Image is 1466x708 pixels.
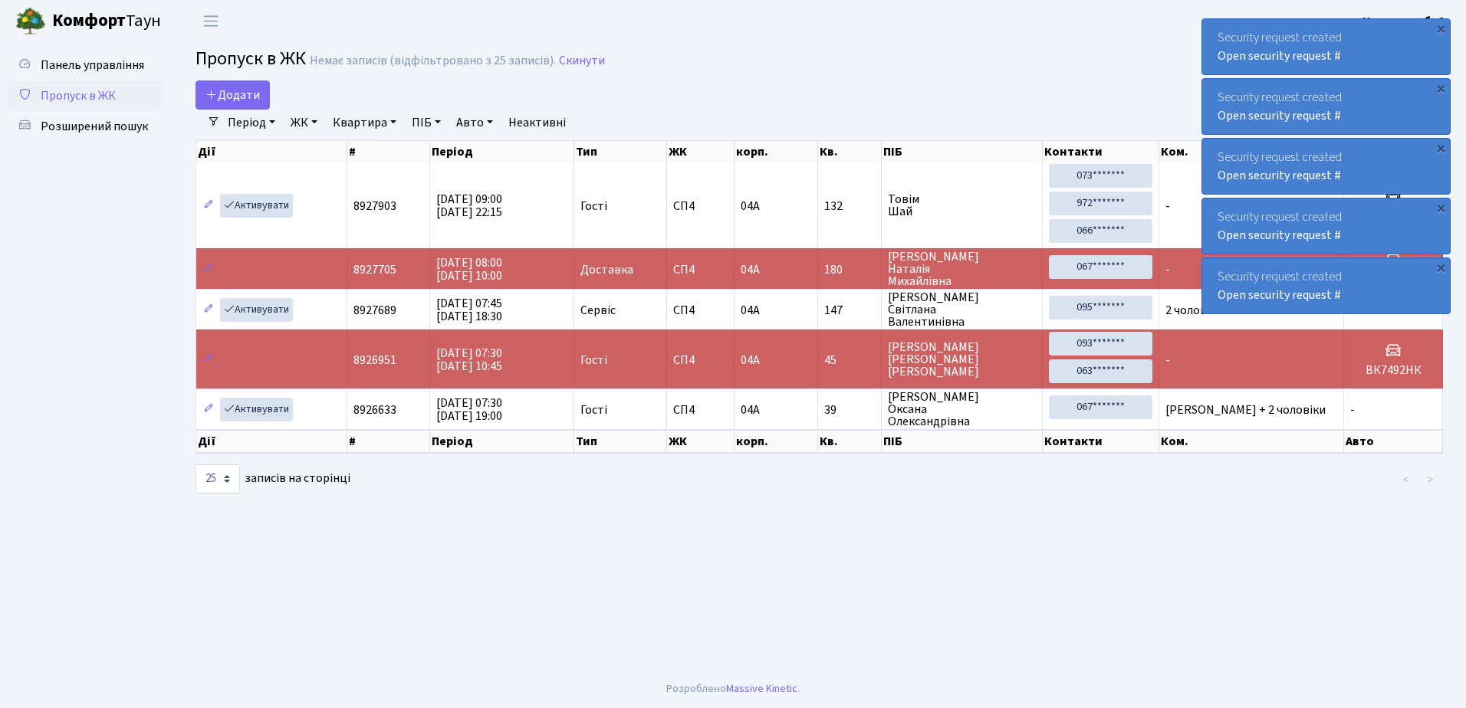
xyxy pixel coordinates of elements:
[196,141,347,162] th: Дії
[52,8,161,34] span: Таун
[1202,198,1450,254] div: Security request created
[450,110,499,136] a: Авто
[888,193,1036,218] span: Товім Шай
[888,391,1036,428] span: [PERSON_NAME] Оксана Олександрівна
[1165,302,1223,319] span: 2 чоловіки
[192,8,230,34] button: Переключити навігацію
[673,404,728,416] span: СП4
[1218,107,1341,124] a: Open security request #
[1362,12,1448,31] a: Консьєрж б. 4.
[580,264,633,276] span: Доставка
[353,302,396,319] span: 8927689
[1218,48,1341,64] a: Open security request #
[824,404,875,416] span: 39
[1433,80,1448,96] div: ×
[741,302,760,319] span: 04А
[559,54,605,68] a: Скинути
[8,50,161,80] a: Панель управління
[580,404,607,416] span: Гості
[667,430,735,453] th: ЖК
[1159,141,1344,162] th: Ком.
[1344,430,1443,453] th: Авто
[824,264,875,276] span: 180
[41,87,116,104] span: Пропуск в ЖК
[574,141,667,162] th: Тип
[580,200,607,212] span: Гості
[673,200,728,212] span: СП4
[1218,227,1341,244] a: Open security request #
[888,251,1036,287] span: [PERSON_NAME] Наталія Михайлівна
[430,430,574,453] th: Період
[741,352,760,369] span: 04А
[726,680,797,697] a: Massive Kinetic
[353,352,396,369] span: 8926951
[196,430,347,453] th: Дії
[1165,352,1170,369] span: -
[741,261,760,278] span: 04А
[353,198,396,215] span: 8927903
[741,402,760,418] span: 04А
[327,110,403,136] a: Квартира
[1350,402,1355,418] span: -
[1043,430,1159,453] th: Контакти
[824,200,875,212] span: 132
[580,304,616,316] span: Сервіс
[436,345,502,375] span: [DATE] 07:30 [DATE] 10:45
[1218,287,1341,303] a: Open security request #
[1433,140,1448,156] div: ×
[818,141,882,162] th: Кв.
[222,110,281,136] a: Період
[436,295,502,325] span: [DATE] 07:45 [DATE] 18:30
[1202,139,1450,194] div: Security request created
[667,141,735,162] th: ЖК
[1165,402,1326,418] span: [PERSON_NAME] + 2 чоловіки
[347,430,429,453] th: #
[196,80,270,110] a: Додати
[430,141,574,162] th: Період
[1165,198,1170,215] span: -
[666,680,800,697] div: Розроблено .
[196,464,240,493] select: записів на сторінці
[882,141,1043,162] th: ПІБ
[8,80,161,111] a: Пропуск в ЖК
[1350,363,1436,378] h5: ВК7492НК
[353,261,396,278] span: 8927705
[1159,430,1344,453] th: Ком.
[8,111,161,142] a: Розширений пошук
[673,354,728,366] span: СП4
[310,54,556,68] div: Немає записів (відфільтровано з 25 записів).
[673,304,728,316] span: СП4
[436,395,502,424] span: [DATE] 07:30 [DATE] 19:00
[436,191,502,221] span: [DATE] 09:00 [DATE] 22:15
[824,304,875,316] span: 147
[52,8,126,33] b: Комфорт
[882,430,1043,453] th: ПІБ
[1202,19,1450,74] div: Security request created
[41,118,148,135] span: Розширений пошук
[1202,79,1450,134] div: Security request created
[824,354,875,366] span: 45
[220,398,293,421] a: Активувати
[15,6,46,37] img: logo.png
[284,110,324,136] a: ЖК
[580,354,607,366] span: Гості
[220,298,293,322] a: Активувати
[818,430,882,453] th: Кв.
[888,291,1036,328] span: [PERSON_NAME] Світлана Валентинівна
[41,57,144,74] span: Панель управління
[220,194,293,218] a: Активувати
[1433,200,1448,215] div: ×
[1165,261,1170,278] span: -
[1043,141,1159,162] th: Контакти
[1433,21,1448,36] div: ×
[735,141,818,162] th: корп.
[1202,258,1450,313] div: Security request created
[502,110,572,136] a: Неактивні
[436,254,502,284] span: [DATE] 08:00 [DATE] 10:00
[347,141,429,162] th: #
[1362,13,1448,30] b: Консьєрж б. 4.
[406,110,447,136] a: ПІБ
[888,341,1036,378] span: [PERSON_NAME] [PERSON_NAME] [PERSON_NAME]
[735,430,818,453] th: корп.
[574,430,667,453] th: Тип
